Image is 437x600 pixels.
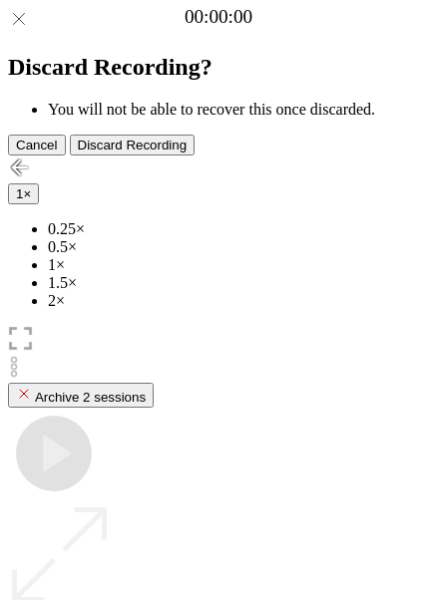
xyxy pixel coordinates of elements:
button: 1× [8,183,39,204]
li: 0.25× [48,220,429,238]
li: 2× [48,292,429,310]
h2: Discard Recording? [8,54,429,81]
span: 1 [16,186,23,201]
div: Archive 2 sessions [16,386,146,405]
li: 1.5× [48,274,429,292]
button: Archive 2 sessions [8,383,154,408]
li: You will not be able to recover this once discarded. [48,101,429,119]
a: 00:00:00 [185,6,252,28]
button: Discard Recording [70,135,196,155]
button: Cancel [8,135,66,155]
li: 0.5× [48,238,429,256]
li: 1× [48,256,429,274]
